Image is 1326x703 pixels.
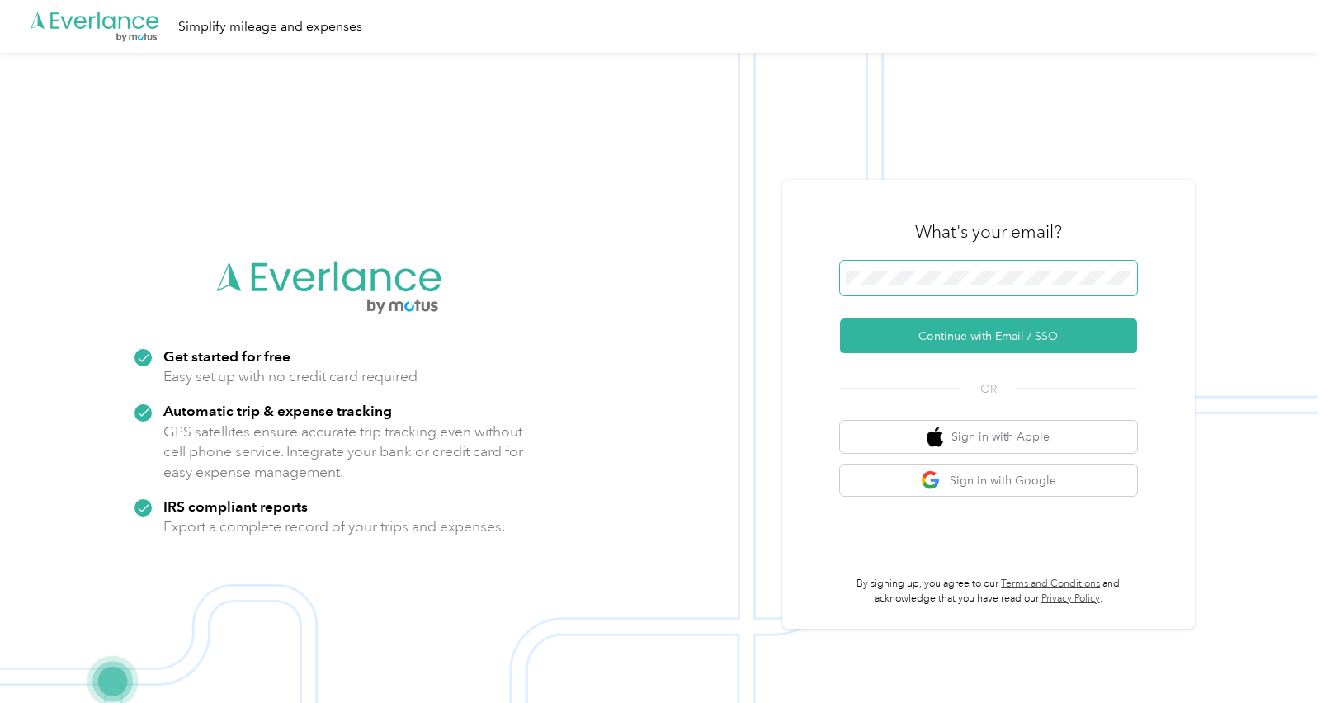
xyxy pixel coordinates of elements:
[1001,578,1100,590] a: Terms and Conditions
[163,366,418,387] p: Easy set up with no credit card required
[921,470,941,491] img: google logo
[840,465,1137,497] button: google logoSign in with Google
[840,421,1137,453] button: apple logoSign in with Apple
[840,577,1137,606] p: By signing up, you agree to our and acknowledge that you have read our .
[163,498,308,515] strong: IRS compliant reports
[927,427,943,447] img: apple logo
[163,517,505,537] p: Export a complete record of your trips and expenses.
[1041,592,1100,605] a: Privacy Policy
[178,17,362,37] div: Simplify mileage and expenses
[163,402,392,419] strong: Automatic trip & expense tracking
[163,422,524,483] p: GPS satellites ensure accurate trip tracking even without cell phone service. Integrate your bank...
[840,318,1137,353] button: Continue with Email / SSO
[960,380,1017,398] span: OR
[915,220,1062,243] h3: What's your email?
[163,347,290,365] strong: Get started for free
